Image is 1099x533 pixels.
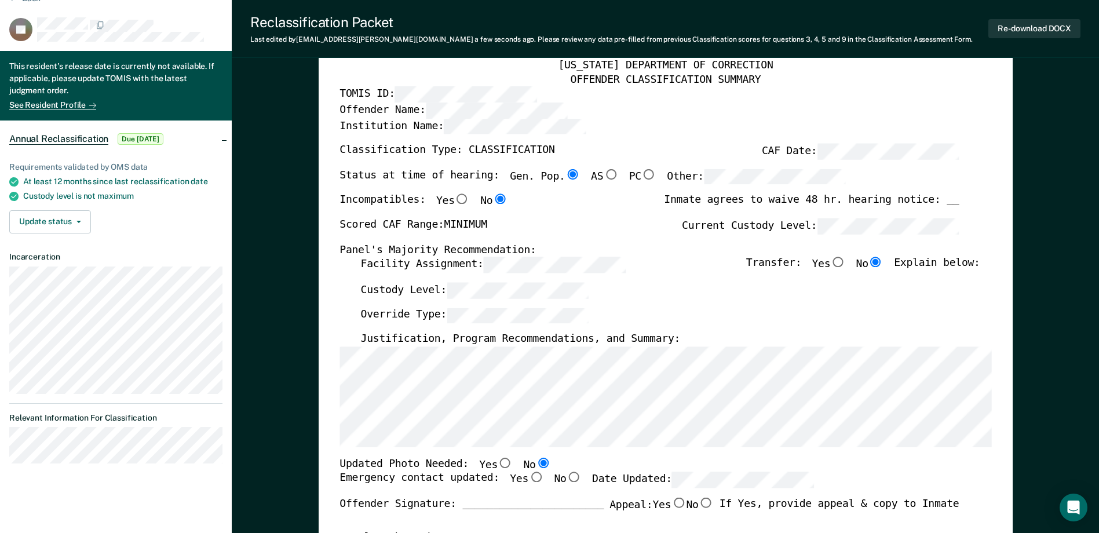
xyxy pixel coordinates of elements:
span: maximum [97,191,134,200]
label: Current Custody Level: [682,218,959,234]
button: Update status [9,210,91,233]
label: Gen. Pop. [510,169,580,185]
label: Override Type: [360,308,589,323]
label: CAF Date: [762,144,959,159]
dt: Relevant Information For Classification [9,413,222,423]
label: No [480,194,507,209]
div: Custody level is not [23,191,222,201]
div: Updated Photo Needed: [339,458,551,473]
button: Re-download DOCX [988,19,1080,38]
label: No [856,257,883,273]
input: Yes [454,194,469,205]
label: Yes [436,194,470,209]
label: No [686,498,713,513]
label: No [554,472,581,488]
div: Open Intercom Messenger [1060,494,1087,521]
input: Yes [830,257,845,268]
dt: Incarceration [9,252,222,262]
label: AS [591,169,618,185]
input: PC [641,169,656,180]
input: Gen. Pop. [565,169,580,180]
div: Requirements validated by OMS data [9,162,222,172]
div: Transfer: Explain below: [746,257,980,283]
div: Panel's Majority Recommendation: [339,243,959,257]
input: AS [603,169,618,180]
label: Yes [652,498,686,513]
label: Justification, Program Recommendations, and Summary: [360,333,680,347]
div: [US_STATE] DEPARTMENT OF CORRECTION [339,59,991,73]
label: Yes [510,472,543,488]
input: Institution Name: [444,118,586,134]
input: Yes [671,498,686,508]
input: Custody Level: [447,283,589,298]
input: No [535,458,550,468]
input: No [868,257,883,268]
div: At least 12 months since last reclassification [23,177,222,187]
input: No [566,472,581,483]
div: Incompatibles: [339,194,507,218]
a: See Resident Profile [9,100,96,110]
span: a few seconds ago [474,35,534,43]
span: date [191,177,207,186]
label: Scored CAF Range: MINIMUM [339,218,487,234]
input: CAF Date: [817,144,959,159]
span: Due [DATE] [118,133,163,145]
label: Classification Type: CLASSIFICATION [339,144,554,159]
label: Offender Name: [339,103,568,118]
label: Custody Level: [360,283,589,298]
span: Annual Reclassification [9,133,108,145]
input: Date Updated: [672,472,814,488]
label: Yes [479,458,513,473]
label: No [523,458,550,473]
div: OFFENDER CLASSIFICATION SUMMARY [339,73,991,87]
label: PC [629,169,656,185]
input: Current Custody Level: [817,218,959,234]
label: TOMIS ID: [339,87,536,103]
input: Override Type: [447,308,589,323]
div: Reclassification Packet [250,14,973,31]
div: Emergency contact updated: [339,472,814,498]
div: Offender Signature: _______________________ If Yes, provide appeal & copy to Inmate [339,498,959,531]
label: Date Updated: [592,472,814,488]
div: Inmate agrees to waive 48 hr. hearing notice: __ [664,194,959,218]
div: This resident's release date is currently not available. If applicable, please update TOMIS with ... [9,60,222,99]
input: No [698,498,713,508]
label: Other: [667,169,846,185]
div: Last edited by [EMAIL_ADDRESS][PERSON_NAME][DOMAIN_NAME] . Please review any data pre-filled from... [250,35,973,43]
label: Yes [812,257,845,273]
div: Status at time of hearing: [339,169,846,195]
input: Other: [704,169,846,185]
label: Facility Assignment: [360,257,625,273]
label: Institution Name: [339,118,586,134]
input: No [492,194,507,205]
label: Appeal: [609,498,714,522]
input: Facility Assignment: [483,257,625,273]
input: Yes [528,472,543,483]
input: Yes [498,458,513,468]
input: TOMIS ID: [395,87,536,103]
input: Offender Name: [425,103,567,118]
